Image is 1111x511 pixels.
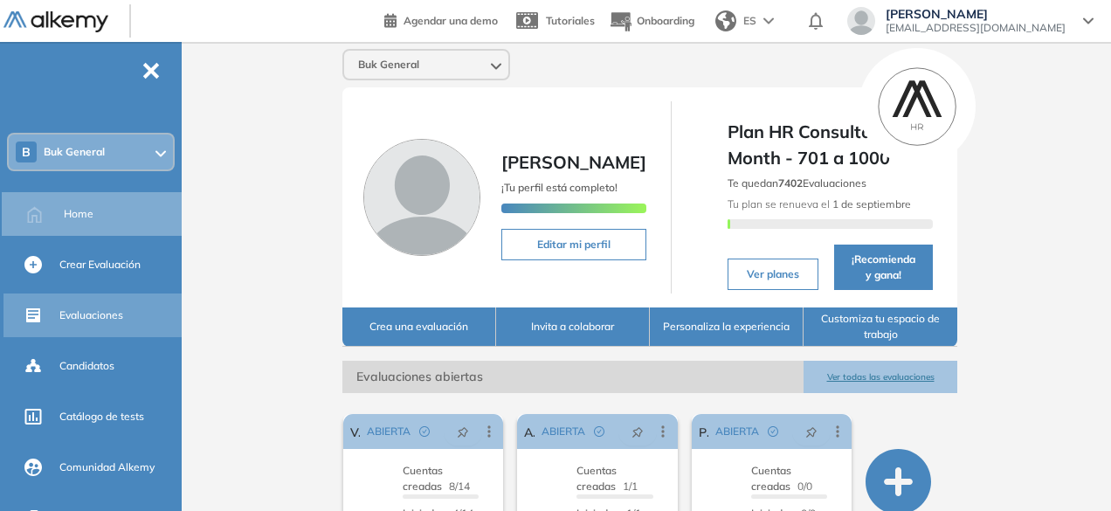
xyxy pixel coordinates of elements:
button: pushpin [618,418,657,445]
button: Customiza tu espacio de trabajo [804,307,957,347]
span: Te quedan Evaluaciones [728,176,866,190]
img: Logo [3,11,108,33]
span: [PERSON_NAME] [886,7,1066,21]
span: pushpin [631,425,644,438]
span: Cuentas creadas [576,464,617,493]
span: pushpin [457,425,469,438]
span: [PERSON_NAME] [501,151,646,173]
span: Buk General [358,58,419,72]
span: Plan HR Consultant - Month - 701 a 1000 [728,119,933,171]
span: Catálogo de tests [59,409,144,425]
span: Evaluaciones abiertas [342,361,804,393]
span: Agendar una demo [404,14,498,27]
span: Buk General [44,145,105,159]
button: ¡Recomienda y gana! [834,245,933,290]
button: Crea una evaluación [342,307,496,347]
span: check-circle [768,426,778,437]
img: Foto de perfil [363,139,480,256]
span: Tu plan se renueva el [728,197,911,211]
span: check-circle [419,426,430,437]
span: 8/14 [403,464,470,493]
button: Personaliza la experiencia [650,307,804,347]
button: Editar mi perfil [501,229,646,260]
span: Comunidad Alkemy [59,459,155,475]
span: Crear Evaluación [59,257,141,273]
span: Candidatos [59,358,114,374]
iframe: Chat Widget [1024,427,1111,511]
b: 1 de septiembre [830,197,911,211]
a: Agendar una demo [384,9,498,30]
span: Home [64,206,93,222]
span: Onboarding [637,14,694,27]
span: ABIERTA [367,424,411,439]
b: 7402 [778,176,803,190]
span: Tutoriales [546,14,595,27]
span: B [22,145,31,159]
div: Widget de chat [1024,427,1111,511]
button: Invita a colaborar [496,307,650,347]
span: ABIERTA [715,424,759,439]
span: ES [743,13,756,29]
button: Ver todas las evaluaciones [804,361,957,393]
span: 1/1 [576,464,638,493]
span: [EMAIL_ADDRESS][DOMAIN_NAME] [886,21,1066,35]
span: Cuentas creadas [403,464,443,493]
span: Evaluaciones [59,307,123,323]
img: world [715,10,736,31]
span: Cuentas creadas [751,464,791,493]
button: Onboarding [609,3,694,40]
a: Ventas - [GEOGRAPHIC_DATA] [350,414,360,449]
span: 0/0 [751,464,812,493]
span: pushpin [805,425,818,438]
span: check-circle [594,426,604,437]
span: ABIERTA [542,424,585,439]
button: pushpin [444,418,482,445]
button: Ver planes [728,259,818,290]
a: Práctica People Happiness [699,414,708,449]
span: ¡Tu perfil está completo! [501,181,618,194]
img: arrow [763,17,774,24]
button: pushpin [792,418,831,445]
a: Accounting Analyst [524,414,534,449]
